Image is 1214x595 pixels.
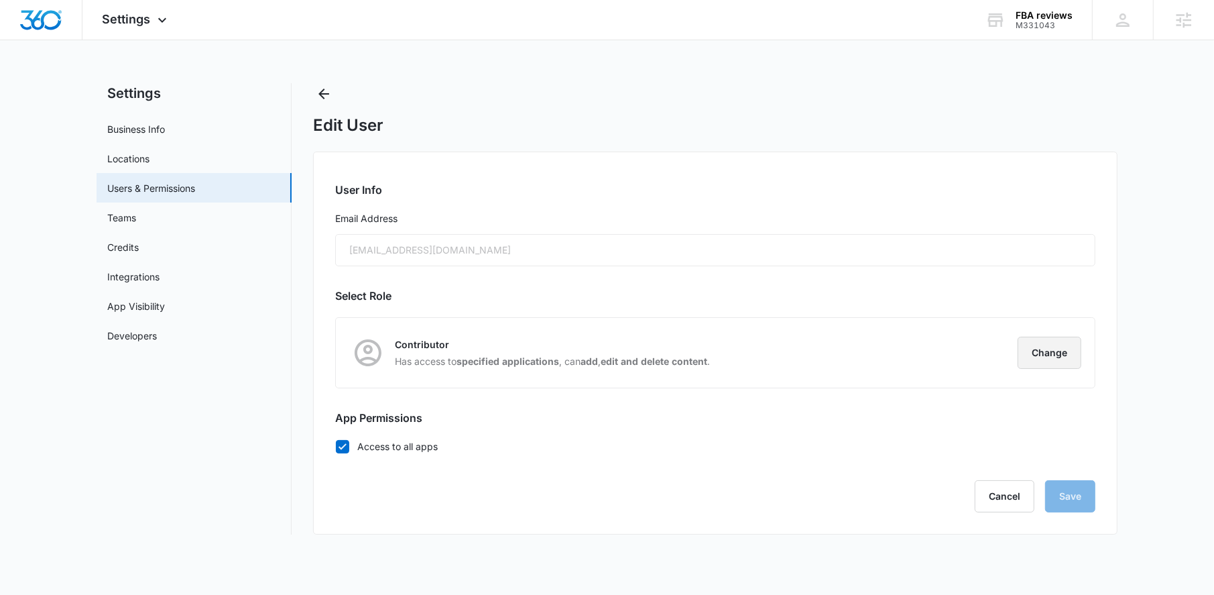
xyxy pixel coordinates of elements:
[107,270,160,284] a: Integrations
[313,83,335,105] button: Back
[1016,10,1073,21] div: account name
[107,122,165,136] a: Business Info
[457,356,559,367] strong: specified applications
[335,439,1095,453] label: Access to all apps
[107,181,195,195] a: Users & Permissions
[107,299,165,313] a: App Visibility
[107,240,139,254] a: Credits
[335,410,1095,426] h2: App Permissions
[335,182,1095,198] h2: User Info
[581,356,598,367] strong: add
[107,329,157,343] a: Developers
[97,83,292,103] h2: Settings
[395,337,710,351] p: Contributor
[107,211,136,225] a: Teams
[103,12,151,26] span: Settings
[395,354,710,368] p: Has access to , can , .
[975,480,1034,512] button: Cancel
[1016,21,1073,30] div: account id
[335,288,1095,304] h2: Select Role
[313,115,383,136] h1: Edit User
[601,356,707,367] strong: edit and delete content
[335,211,1095,226] label: Email Address
[1018,337,1081,369] button: Change
[107,152,149,166] a: Locations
